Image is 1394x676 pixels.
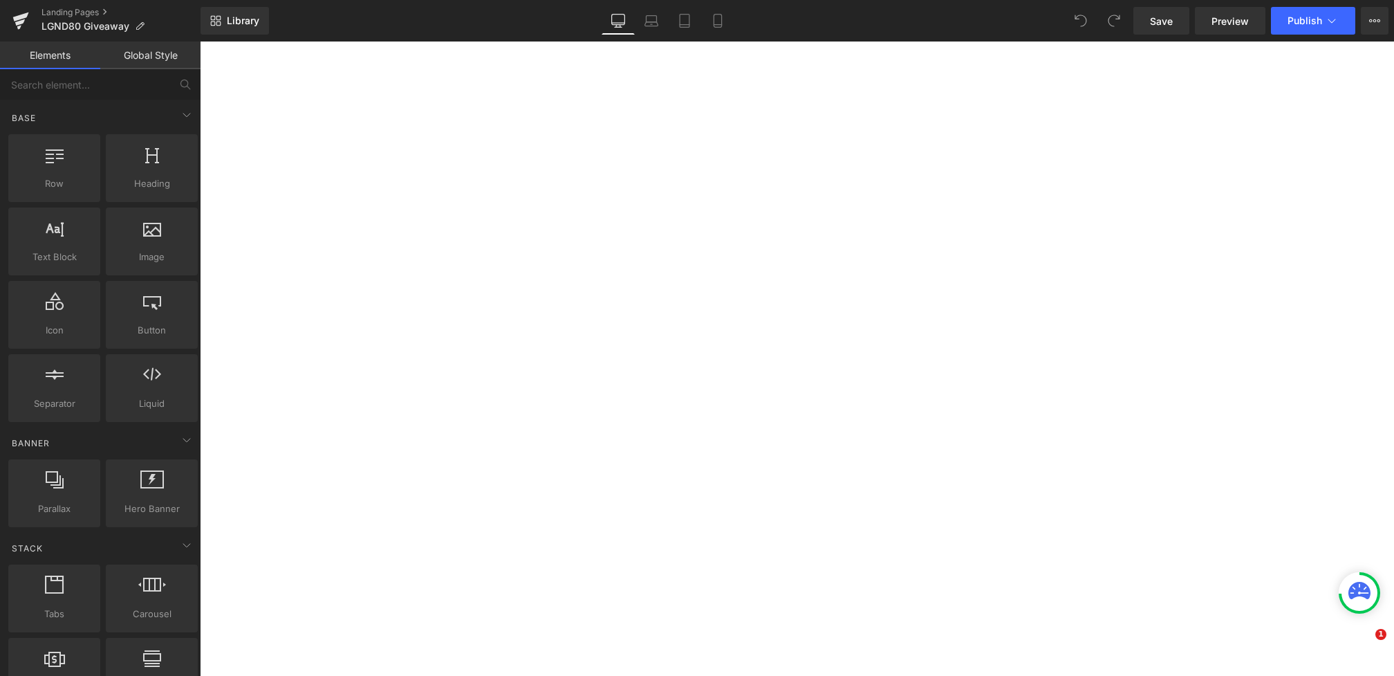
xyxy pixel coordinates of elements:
a: Desktop [602,7,635,35]
span: Separator [12,396,96,411]
span: Banner [10,437,51,450]
a: Landing Pages [41,7,201,18]
span: Text Block [12,250,96,264]
span: LGND80 Giveaway [41,21,129,32]
span: Publish [1288,15,1322,26]
span: Image [110,250,194,264]
span: Base [10,111,37,125]
button: Redo [1100,7,1128,35]
span: Liquid [110,396,194,411]
a: Laptop [635,7,668,35]
span: Save [1150,14,1173,28]
span: 1 [1375,629,1386,640]
span: Library [227,15,259,27]
a: New Library [201,7,269,35]
span: Hero Banner [110,502,194,516]
iframe: Intercom live chat [1347,629,1380,662]
a: Preview [1195,7,1265,35]
span: Row [12,176,96,191]
span: Button [110,323,194,338]
span: Tabs [12,607,96,621]
span: Heading [110,176,194,191]
button: Publish [1271,7,1355,35]
a: Tablet [668,7,701,35]
span: Icon [12,323,96,338]
button: More [1361,7,1388,35]
span: Parallax [12,502,96,516]
a: Mobile [701,7,734,35]
span: Preview [1211,14,1249,28]
span: Stack [10,542,44,555]
button: Undo [1067,7,1095,35]
a: Global Style [100,42,201,69]
span: Carousel [110,607,194,621]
